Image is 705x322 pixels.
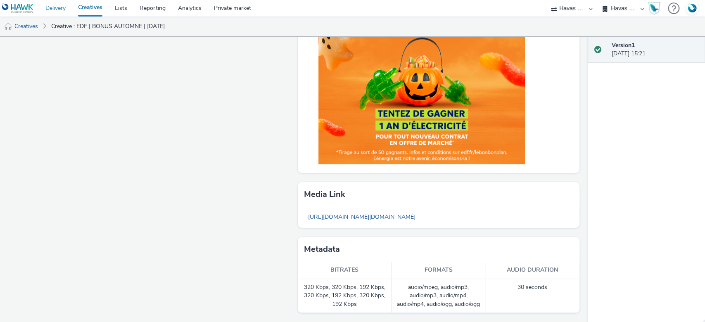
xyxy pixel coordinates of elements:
th: Audio duration [485,262,579,279]
span: QR Code [223,193,243,198]
img: undefined Logo [2,3,34,14]
li: Smartphone [212,171,271,181]
img: Account FR [686,2,698,14]
a: Creative : EDF | BONUS AUTOMNE | [DATE] [47,17,169,36]
li: Desktop [212,181,271,191]
a: Hawk Academy [648,2,664,15]
img: Hawk Academy [648,2,660,15]
li: QR Code [212,191,271,201]
span: 10:11 [95,32,104,36]
th: Bitrates [298,262,392,279]
td: 320 Kbps, 320 Kbps, 192 Kbps, 320 Kbps, 192 Kbps, 320 Kbps, 192 Kbps [298,279,392,313]
div: [DATE] 15:21 [612,41,698,58]
h3: Media link [304,188,345,201]
strong: Version 1 [612,41,635,49]
span: Smartphone [223,173,250,178]
span: Desktop [223,183,242,188]
td: audio/mpeg, audio/mp3, audio/mp3, audio/mp4, audio/mp4, audio/ogg, audio/ogg [392,279,485,313]
td: 30 seconds [485,279,579,313]
img: audio [4,23,12,31]
th: Formats [392,262,485,279]
a: [URL][DOMAIN_NAME][DOMAIN_NAME] [304,209,420,225]
h3: Metadata [304,243,340,256]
